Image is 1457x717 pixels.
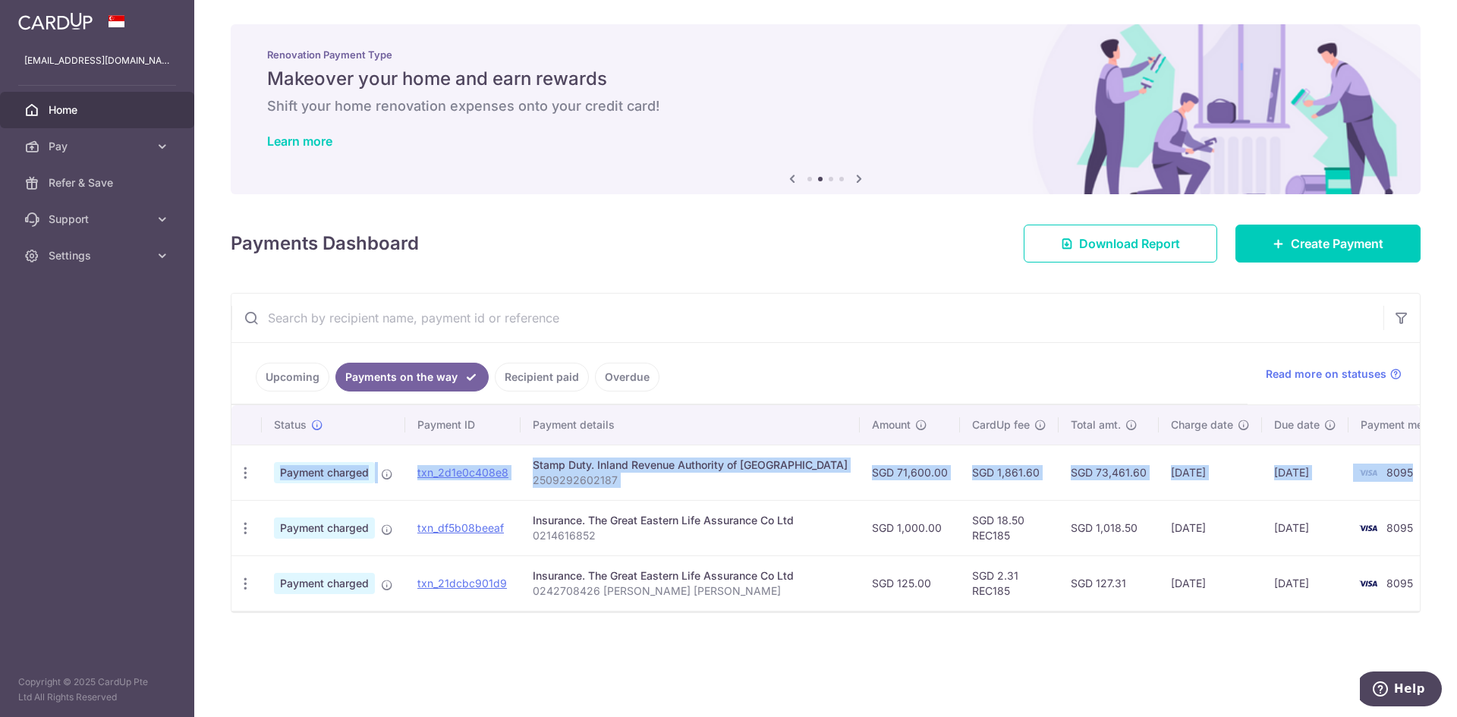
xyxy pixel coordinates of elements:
span: Total amt. [1071,417,1121,432]
td: SGD 71,600.00 [860,445,960,500]
p: Renovation Payment Type [267,49,1384,61]
span: Status [274,417,307,432]
img: CardUp [18,12,93,30]
span: Refer & Save [49,175,149,190]
td: [DATE] [1262,555,1348,611]
a: txn_2d1e0c408e8 [417,466,508,479]
div: Insurance. The Great Eastern Life Assurance Co Ltd [533,513,848,528]
h6: Shift your home renovation expenses onto your credit card! [267,97,1384,115]
iframe: Opens a widget where you can find more information [1360,671,1442,709]
div: Insurance. The Great Eastern Life Assurance Co Ltd [533,568,848,583]
h5: Makeover your home and earn rewards [267,67,1384,91]
td: SGD 73,461.60 [1059,445,1159,500]
span: CardUp fee [972,417,1030,432]
span: Charge date [1171,417,1233,432]
th: Payment details [521,405,860,445]
span: Download Report [1079,234,1180,253]
td: [DATE] [1159,555,1262,611]
img: Bank Card [1353,574,1383,593]
span: 8095 [1386,521,1413,534]
span: Settings [49,248,149,263]
td: SGD 2.31 REC185 [960,555,1059,611]
p: [EMAIL_ADDRESS][DOMAIN_NAME] [24,53,170,68]
span: Pay [49,139,149,154]
a: Download Report [1024,225,1217,263]
td: SGD 1,861.60 [960,445,1059,500]
a: Payments on the way [335,363,489,392]
td: SGD 18.50 REC185 [960,500,1059,555]
input: Search by recipient name, payment id or reference [231,294,1383,342]
span: Support [49,212,149,227]
div: Stamp Duty. Inland Revenue Authority of [GEOGRAPHIC_DATA] [533,458,848,473]
td: SGD 1,018.50 [1059,500,1159,555]
a: Recipient paid [495,363,589,392]
img: Bank Card [1353,519,1383,537]
td: [DATE] [1159,445,1262,500]
h4: Payments Dashboard [231,230,419,257]
td: SGD 1,000.00 [860,500,960,555]
img: Bank Card [1353,464,1383,482]
span: 8095 [1386,577,1413,590]
span: Home [49,102,149,118]
span: 8095 [1386,466,1413,479]
a: txn_df5b08beeaf [417,521,504,534]
span: Create Payment [1291,234,1383,253]
a: Upcoming [256,363,329,392]
span: Due date [1274,417,1320,432]
th: Payment ID [405,405,521,445]
td: SGD 127.31 [1059,555,1159,611]
span: Read more on statuses [1266,366,1386,382]
a: Learn more [267,134,332,149]
td: [DATE] [1159,500,1262,555]
span: Payment charged [274,517,375,539]
p: 0242708426 [PERSON_NAME] [PERSON_NAME] [533,583,848,599]
span: Payment charged [274,462,375,483]
a: Create Payment [1235,225,1421,263]
span: Payment charged [274,573,375,594]
p: 2509292602187 [533,473,848,488]
img: Renovation banner [231,24,1421,194]
td: [DATE] [1262,445,1348,500]
td: [DATE] [1262,500,1348,555]
a: Read more on statuses [1266,366,1402,382]
a: Overdue [595,363,659,392]
span: Amount [872,417,911,432]
a: txn_21dcbc901d9 [417,577,507,590]
p: 0214616852 [533,528,848,543]
td: SGD 125.00 [860,555,960,611]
